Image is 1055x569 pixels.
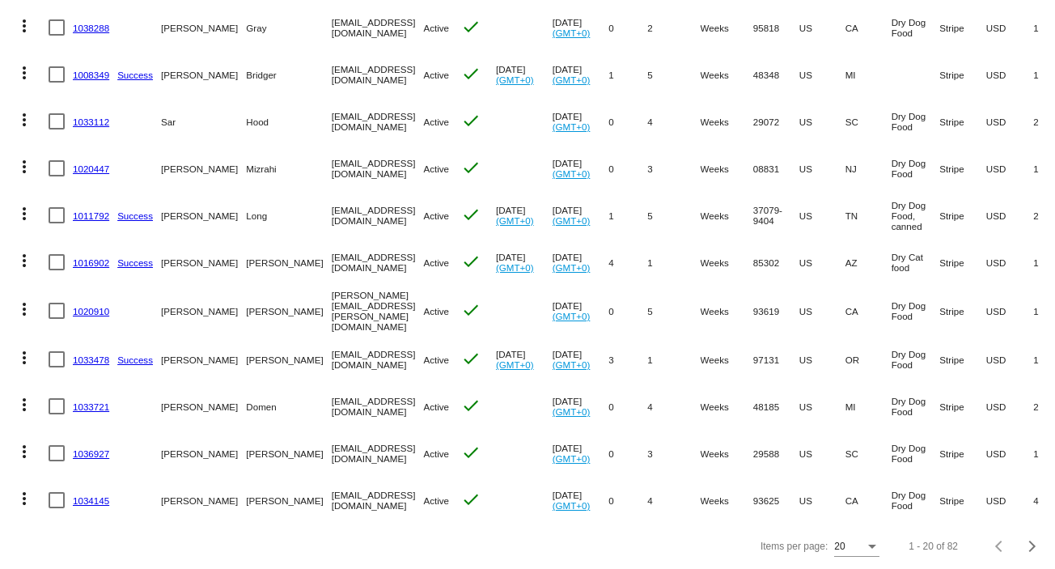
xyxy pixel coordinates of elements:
a: (GMT+0) [496,215,534,226]
mat-cell: 3 [608,336,647,383]
mat-cell: US [799,477,845,524]
mat-cell: Dry Dog Food [892,4,940,51]
mat-cell: [PERSON_NAME] [246,286,331,336]
mat-cell: Long [246,192,331,239]
button: Previous page [984,530,1016,563]
mat-cell: 85302 [753,239,799,286]
mat-cell: Weeks [701,239,753,286]
mat-cell: Weeks [701,286,753,336]
mat-cell: [PERSON_NAME] [246,430,331,477]
span: 20 [834,541,845,552]
a: 1033721 [73,401,109,412]
mat-icon: check [461,158,481,177]
mat-cell: [EMAIL_ADDRESS][DOMAIN_NAME] [332,192,424,239]
a: (GMT+0) [553,215,591,226]
span: Active [423,117,449,127]
mat-cell: Dry Dog Food [892,286,940,336]
mat-cell: Stripe [939,98,985,145]
mat-cell: 97131 [753,336,799,383]
mat-cell: 08831 [753,145,799,192]
mat-cell: SC [845,98,892,145]
span: Active [423,23,449,33]
mat-cell: SC [845,430,892,477]
mat-cell: [EMAIL_ADDRESS][DOMAIN_NAME] [332,239,424,286]
mat-cell: Weeks [701,336,753,383]
mat-cell: [PERSON_NAME] [161,336,246,383]
mat-cell: US [799,383,845,430]
mat-cell: Weeks [701,145,753,192]
button: Next page [1016,530,1049,563]
mat-cell: [EMAIL_ADDRESS][DOMAIN_NAME] [332,51,424,98]
mat-cell: [PERSON_NAME] [161,477,246,524]
mat-cell: [PERSON_NAME] [161,51,246,98]
mat-cell: Sar [161,98,246,145]
a: (GMT+0) [553,453,591,464]
mat-cell: 0 [608,145,647,192]
mat-cell: USD [986,336,1034,383]
mat-cell: 48348 [753,51,799,98]
mat-cell: 0 [608,98,647,145]
mat-cell: [EMAIL_ADDRESS][DOMAIN_NAME] [332,4,424,51]
mat-cell: Weeks [701,192,753,239]
mat-cell: 1 [647,336,700,383]
mat-cell: USD [986,145,1034,192]
mat-cell: 3 [647,430,700,477]
a: (GMT+0) [553,168,591,179]
mat-icon: check [461,17,481,36]
mat-cell: US [799,336,845,383]
mat-cell: Weeks [701,430,753,477]
mat-cell: USD [986,98,1034,145]
mat-cell: Dry Dog Food [892,98,940,145]
a: (GMT+0) [553,500,591,511]
mat-cell: US [799,51,845,98]
mat-icon: more_vert [15,251,34,270]
mat-cell: Dry Dog Food [892,383,940,430]
a: 1036927 [73,448,109,459]
mat-icon: check [461,64,481,83]
mat-cell: [PERSON_NAME] [161,145,246,192]
span: Active [423,70,449,80]
mat-cell: Bridger [246,51,331,98]
mat-cell: Stripe [939,145,985,192]
mat-icon: check [461,300,481,320]
a: 1034145 [73,495,109,506]
a: 1038288 [73,23,109,33]
mat-cell: Weeks [701,4,753,51]
mat-cell: CA [845,4,892,51]
mat-cell: US [799,286,845,336]
mat-cell: 1 [608,192,647,239]
mat-cell: [EMAIL_ADDRESS][DOMAIN_NAME] [332,336,424,383]
mat-icon: more_vert [15,157,34,176]
mat-cell: TN [845,192,892,239]
span: Active [423,355,449,365]
mat-cell: 4 [608,239,647,286]
mat-cell: 4 [647,477,700,524]
a: 1008349 [73,70,109,80]
a: Success [117,355,153,365]
mat-icon: check [461,443,481,462]
mat-icon: check [461,396,481,415]
mat-cell: NJ [845,145,892,192]
mat-cell: [EMAIL_ADDRESS][DOMAIN_NAME] [332,98,424,145]
mat-cell: USD [986,51,1034,98]
a: Success [117,257,153,268]
mat-cell: [DATE] [553,286,609,336]
mat-icon: more_vert [15,110,34,130]
mat-icon: check [461,349,481,368]
mat-cell: 93619 [753,286,799,336]
mat-cell: 5 [647,286,700,336]
span: Active [423,401,449,412]
mat-cell: 93625 [753,477,799,524]
mat-cell: [DATE] [496,336,553,383]
mat-cell: 4 [647,383,700,430]
span: Active [423,306,449,316]
mat-cell: CA [845,286,892,336]
mat-cell: MI [845,51,892,98]
mat-cell: [EMAIL_ADDRESS][DOMAIN_NAME] [332,430,424,477]
mat-cell: Stripe [939,239,985,286]
mat-cell: US [799,145,845,192]
mat-cell: US [799,4,845,51]
mat-select: Items per page: [834,541,879,553]
a: (GMT+0) [553,121,591,132]
mat-cell: [DATE] [553,430,609,477]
